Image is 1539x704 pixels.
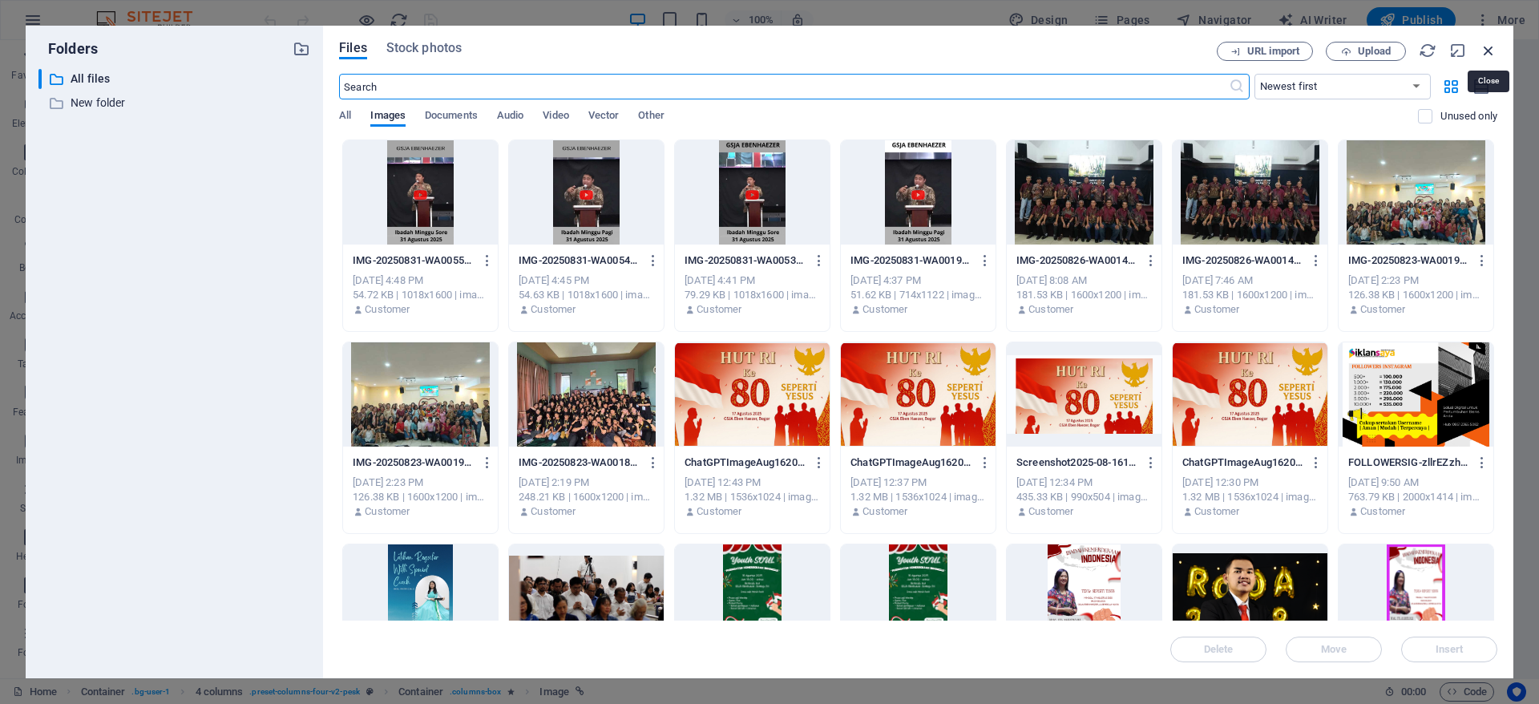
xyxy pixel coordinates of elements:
[685,455,805,470] p: ChatGPTImageAug16202505_24_33PM-ZwWODShVD5yeHfIhxeJO1g.png
[1016,253,1137,268] p: IMG-20250826-WA0014-kUZ3tUpE0fXBXQHOmweNPw.jpg
[519,475,654,490] div: [DATE] 2:19 PM
[353,253,473,268] p: IMG-20250831-WA0055-rhbWWjwrPlW1fIeLrRthKg.jpg
[353,273,488,288] div: [DATE] 4:48 PM
[685,253,805,268] p: IMG-20250831-WA0053-zPo8yZ-N94VypTUnwOUScw.jpg
[1016,273,1152,288] div: [DATE] 8:08 AM
[1360,504,1405,519] p: Customer
[697,504,741,519] p: Customer
[1247,47,1299,56] span: URL import
[697,302,741,317] p: Customer
[1360,302,1405,317] p: Customer
[850,253,971,268] p: IMG-20250831-WA0019-9ZqbBSZN909fbfIl3Y5UhA.jpg
[850,475,986,490] div: [DATE] 12:37 PM
[293,40,310,58] i: Create new folder
[1016,475,1152,490] div: [DATE] 12:34 PM
[862,504,907,519] p: Customer
[531,504,576,519] p: Customer
[1348,490,1484,504] div: 763.79 KB | 2000x1414 | image/png
[1016,490,1152,504] div: 435.33 KB | 990x504 | image/png
[588,106,620,128] span: Vector
[519,253,639,268] p: IMG-20250831-WA0054-D9p53b_RyFgpQ7S0CfTMjw.jpg
[1182,455,1303,470] p: ChatGPTImageAug16202505_24_33PM-cKM13IrcAZJuA0ZHTumROA.png
[850,273,986,288] div: [DATE] 4:37 PM
[1348,253,1468,268] p: IMG-20250823-WA0019-Zk9UkqUpU71g0fNZB8SwQw.jpg
[1182,288,1318,302] div: 181.53 KB | 1600x1200 | image/jpeg
[1028,302,1073,317] p: Customer
[339,74,1228,99] input: Search
[1348,273,1484,288] div: [DATE] 2:23 PM
[353,288,488,302] div: 54.72 KB | 1018x1600 | image/jpeg
[38,93,310,113] div: New folder
[685,288,820,302] div: 79.29 KB | 1018x1600 | image/jpeg
[1028,504,1073,519] p: Customer
[353,455,473,470] p: IMG-20250823-WA0019-R3os8LCR5gLaDOUgxE_v6g.jpg
[1348,475,1484,490] div: [DATE] 9:50 AM
[519,273,654,288] div: [DATE] 4:45 PM
[71,94,281,112] p: New folder
[339,38,367,58] span: Files
[370,106,406,128] span: Images
[339,106,351,128] span: All
[1194,302,1239,317] p: Customer
[543,106,568,128] span: Video
[862,302,907,317] p: Customer
[1182,253,1303,268] p: IMG-20250826-WA0014-MtV53AaYJ9ediKyYo-Kj2g.jpg
[365,504,410,519] p: Customer
[1194,504,1239,519] p: Customer
[1440,109,1497,123] p: Displays only files that are not in use on the website. Files added during this session can still...
[1016,455,1137,470] p: Screenshot2025-08-16173345-eMn4xyHYH3CFdo5r6y2OAw.png
[1016,288,1152,302] div: 181.53 KB | 1600x1200 | image/jpeg
[685,475,820,490] div: [DATE] 12:43 PM
[519,455,639,470] p: IMG-20250823-WA0018-Q9nK023A7N6steCM98QXfA.jpg
[1326,42,1406,61] button: Upload
[531,302,576,317] p: Customer
[353,490,488,504] div: 126.38 KB | 1600x1200 | image/jpeg
[353,475,488,490] div: [DATE] 2:23 PM
[1217,42,1313,61] button: URL import
[386,38,462,58] span: Stock photos
[1358,47,1391,56] span: Upload
[1182,475,1318,490] div: [DATE] 12:30 PM
[497,106,523,128] span: Audio
[365,302,410,317] p: Customer
[685,490,820,504] div: 1.32 MB | 1536x1024 | image/png
[425,106,478,128] span: Documents
[1348,288,1484,302] div: 126.38 KB | 1600x1200 | image/jpeg
[1449,42,1467,59] i: Minimize
[1182,490,1318,504] div: 1.32 MB | 1536x1024 | image/png
[850,455,971,470] p: ChatGPTImageAug16202505_24_33PM-KyeYXrIeGYF8bgLzCI2BRw.png
[38,38,98,59] p: Folders
[71,70,281,88] p: All files
[519,288,654,302] div: 54.63 KB | 1018x1600 | image/jpeg
[685,273,820,288] div: [DATE] 4:41 PM
[1348,455,1468,470] p: FOLLOWERSIG-zllrEZzh8eU2Pk3NlkIzMw.png
[850,288,986,302] div: 51.62 KB | 714x1122 | image/jpeg
[638,106,664,128] span: Other
[1182,273,1318,288] div: [DATE] 7:46 AM
[519,490,654,504] div: 248.21 KB | 1600x1200 | image/jpeg
[1419,42,1436,59] i: Reload
[850,490,986,504] div: 1.32 MB | 1536x1024 | image/png
[38,69,42,89] div: ​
